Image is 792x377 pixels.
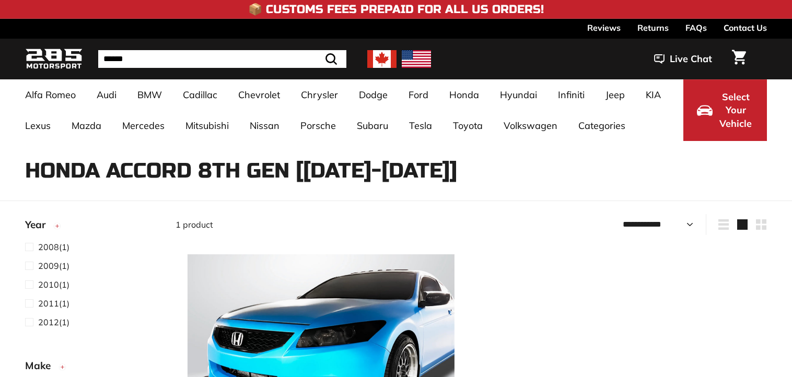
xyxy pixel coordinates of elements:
[718,90,753,131] span: Select Your Vehicle
[38,317,59,327] span: 2012
[493,110,568,141] a: Volkswagen
[25,214,159,240] button: Year
[239,110,290,141] a: Nissan
[38,316,69,328] span: (1)
[346,110,399,141] a: Subaru
[228,79,290,110] a: Chevrolet
[290,110,346,141] a: Porsche
[112,110,175,141] a: Mercedes
[490,79,548,110] a: Hyundai
[724,19,767,37] a: Contact Us
[15,110,61,141] a: Lexus
[25,47,83,72] img: Logo_285_Motorsport_areodynamics_components
[25,358,59,373] span: Make
[595,79,635,110] a: Jeep
[176,218,471,231] div: 1 product
[248,3,544,16] h4: 📦 Customs Fees Prepaid for All US Orders!
[127,79,172,110] a: BMW
[38,278,69,291] span: (1)
[399,110,442,141] a: Tesla
[86,79,127,110] a: Audi
[548,79,595,110] a: Infiniti
[640,46,726,72] button: Live Chat
[685,19,707,37] a: FAQs
[38,298,59,309] span: 2011
[25,159,767,182] h1: Honda Accord 8th Gen [[DATE]-[DATE]]
[587,19,621,37] a: Reviews
[15,79,86,110] a: Alfa Romeo
[38,241,69,253] span: (1)
[38,297,69,310] span: (1)
[348,79,398,110] a: Dodge
[635,79,671,110] a: KIA
[398,79,439,110] a: Ford
[98,50,346,68] input: Search
[726,41,752,77] a: Cart
[439,79,490,110] a: Honda
[38,261,59,271] span: 2009
[442,110,493,141] a: Toyota
[38,242,59,252] span: 2008
[38,260,69,272] span: (1)
[290,79,348,110] a: Chrysler
[61,110,112,141] a: Mazda
[637,19,669,37] a: Returns
[683,79,767,141] button: Select Your Vehicle
[670,52,712,66] span: Live Chat
[172,79,228,110] a: Cadillac
[175,110,239,141] a: Mitsubishi
[25,217,53,232] span: Year
[568,110,636,141] a: Categories
[38,279,59,290] span: 2010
